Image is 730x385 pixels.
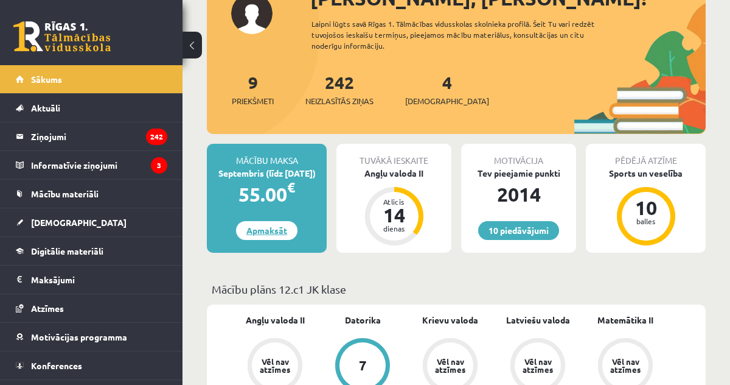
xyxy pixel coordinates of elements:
span: Digitālie materiāli [31,245,103,256]
span: Mācību materiāli [31,188,99,199]
div: Motivācija [461,144,576,167]
div: 55.00 [207,180,327,209]
a: Sākums [16,65,167,93]
div: Vēl nav atzīmes [258,358,292,373]
div: dienas [376,225,412,232]
a: 242Neizlasītās ziņas [305,71,374,107]
a: Digitālie materiāli [16,237,167,265]
a: 4[DEMOGRAPHIC_DATA] [405,71,489,107]
a: Apmaksāt [236,221,297,240]
span: Sākums [31,74,62,85]
span: Priekšmeti [232,95,274,107]
a: Mācību materiāli [16,180,167,208]
span: Neizlasītās ziņas [305,95,374,107]
a: Rīgas 1. Tālmācības vidusskola [13,21,111,52]
div: Tuvākā ieskaite [336,144,451,167]
div: Angļu valoda II [336,167,451,180]
legend: Maksājumi [31,266,167,294]
div: Mācību maksa [207,144,327,167]
span: Aktuāli [31,102,60,113]
span: [DEMOGRAPHIC_DATA] [31,217,127,228]
a: Matemātika II [597,314,653,327]
legend: Ziņojumi [31,122,167,150]
span: Atzīmes [31,303,64,314]
div: Sports un veselība [586,167,706,180]
span: [DEMOGRAPHIC_DATA] [405,95,489,107]
div: 10 [628,198,664,217]
a: 9Priekšmeti [232,71,274,107]
a: 10 piedāvājumi [478,221,559,240]
span: Konferences [31,360,82,371]
a: Angļu valoda II Atlicis 14 dienas [336,167,451,247]
legend: Informatīvie ziņojumi [31,151,167,179]
a: Sports un veselība 10 balles [586,167,706,247]
div: Tev pieejamie punkti [461,167,576,180]
div: Vēl nav atzīmes [521,358,555,373]
div: Vēl nav atzīmes [608,358,642,373]
div: Pēdējā atzīme [586,144,706,167]
i: 242 [146,129,167,145]
div: Laipni lūgts savā Rīgas 1. Tālmācības vidusskolas skolnieka profilā. Šeit Tu vari redzēt tuvojošo... [311,18,611,51]
a: Krievu valoda [422,314,478,327]
div: 2014 [461,180,576,209]
div: 14 [376,205,412,225]
a: Angļu valoda II [246,314,305,327]
div: Vēl nav atzīmes [433,358,467,373]
a: Datorika [345,314,381,327]
div: 7 [359,359,367,372]
div: balles [628,217,664,225]
a: Motivācijas programma [16,323,167,351]
a: Informatīvie ziņojumi3 [16,151,167,179]
div: Atlicis [376,198,412,205]
a: Ziņojumi242 [16,122,167,150]
span: Motivācijas programma [31,331,127,342]
a: Latviešu valoda [506,314,570,327]
a: Konferences [16,351,167,380]
a: Atzīmes [16,294,167,322]
p: Mācību plāns 12.c1 JK klase [212,281,701,297]
i: 3 [151,157,167,174]
a: Maksājumi [16,266,167,294]
div: Septembris (līdz [DATE]) [207,167,327,180]
span: € [287,178,295,196]
a: Aktuāli [16,94,167,122]
a: [DEMOGRAPHIC_DATA] [16,208,167,236]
